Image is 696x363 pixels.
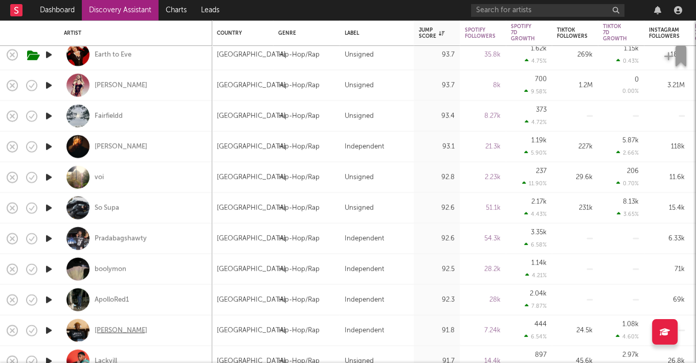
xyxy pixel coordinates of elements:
div: 4.43 % [524,210,547,217]
div: 93.7 [419,79,455,91]
div: 54.3k [465,232,501,245]
div: 28.2k [465,263,501,275]
div: 444 [534,321,547,327]
div: Instagram Followers [649,27,680,39]
div: [GEOGRAPHIC_DATA] [217,49,286,61]
div: 6.58 % [524,241,547,248]
div: Independent [345,294,384,306]
div: 3.35k [531,229,547,235]
div: Hip-Hop/Rap [278,110,320,122]
div: 6.33k [649,232,685,245]
input: Search for artists [471,4,624,17]
div: 4.60 % [616,333,639,340]
div: 4.72 % [525,118,547,125]
div: 15.4k [649,202,685,214]
div: [GEOGRAPHIC_DATA] [217,171,286,183]
div: Independent [345,140,384,153]
div: 8k [465,79,501,91]
div: Unsigned [345,202,374,214]
div: Label [345,30,403,36]
div: 4.21 % [525,272,547,278]
div: [GEOGRAPHIC_DATA] [217,232,286,245]
div: 7.24k [465,324,501,336]
div: 700 [535,76,547,82]
div: 92.8 [419,171,455,183]
div: ApolloRed1 [95,295,129,304]
div: 2.17k [531,198,547,205]
div: 237 [536,167,547,174]
div: 1.08k [622,321,639,327]
a: voi [95,173,104,182]
div: 91.8 [419,324,455,336]
div: 1.2M [557,79,593,91]
div: 5.90 % [524,149,547,156]
div: 51.1k [465,202,501,214]
div: [GEOGRAPHIC_DATA] [217,202,286,214]
div: 2.97k [622,351,639,358]
div: 93.1 [419,140,455,153]
div: Independent [345,324,384,336]
div: Tiktok 7D Growth [603,23,627,42]
div: Hip-Hop/Rap [278,202,320,214]
div: 93.7 [419,49,455,61]
div: Unsigned [345,110,374,122]
div: 8.27k [465,110,501,122]
div: Hip-Hop/Rap [278,294,320,306]
a: [PERSON_NAME] [95,326,147,335]
div: Hip-Hop/Rap [278,232,320,245]
div: Unsigned [345,79,374,91]
div: 269k [557,49,593,61]
div: 28k [465,294,501,306]
a: So Supa [95,203,119,212]
div: 0.70 % [616,180,639,186]
a: Earth to Eve [95,50,131,59]
div: [PERSON_NAME] [95,81,147,90]
div: 1.15k [624,45,639,52]
div: Artist [64,30,202,36]
div: 92.3 [419,294,455,306]
div: 227k [557,140,593,153]
div: 118k [649,140,685,153]
div: Hip-Hop/Rap [278,79,320,91]
div: 35.8k [465,49,501,61]
div: 4.75 % [525,57,547,64]
div: 0.43 % [616,57,639,64]
div: [GEOGRAPHIC_DATA] [217,140,286,153]
div: Hip-Hop/Rap [278,324,320,336]
div: 29.6k [557,171,593,183]
div: Hip-Hop/Rap [278,49,320,61]
div: 1.19k [531,137,547,143]
div: Genre [278,30,329,36]
a: boolymon [95,264,126,274]
div: Unsigned [345,49,374,61]
div: [GEOGRAPHIC_DATA] [217,294,286,306]
div: 231k [557,202,593,214]
div: 92.6 [419,232,455,245]
div: 3.21M [649,79,685,91]
div: 5.87k [622,137,639,143]
div: 0 [635,76,639,83]
a: Pradabagshawty [95,234,147,243]
div: 1.14k [531,259,547,266]
div: 9.58 % [524,88,547,94]
a: [PERSON_NAME] [95,142,147,151]
div: 373 [536,106,547,113]
div: 6.54 % [524,333,547,340]
div: 206 [627,167,639,174]
div: Hip-Hop/Rap [278,140,320,153]
div: [GEOGRAPHIC_DATA] [217,110,286,122]
div: Independent [345,232,384,245]
div: 11.90 % [522,180,547,186]
div: 182k [649,49,685,61]
div: 2.66 % [616,149,639,156]
div: 69k [649,294,685,306]
div: 93.4 [419,110,455,122]
div: 0.00 % [622,89,639,94]
div: 71k [649,263,685,275]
